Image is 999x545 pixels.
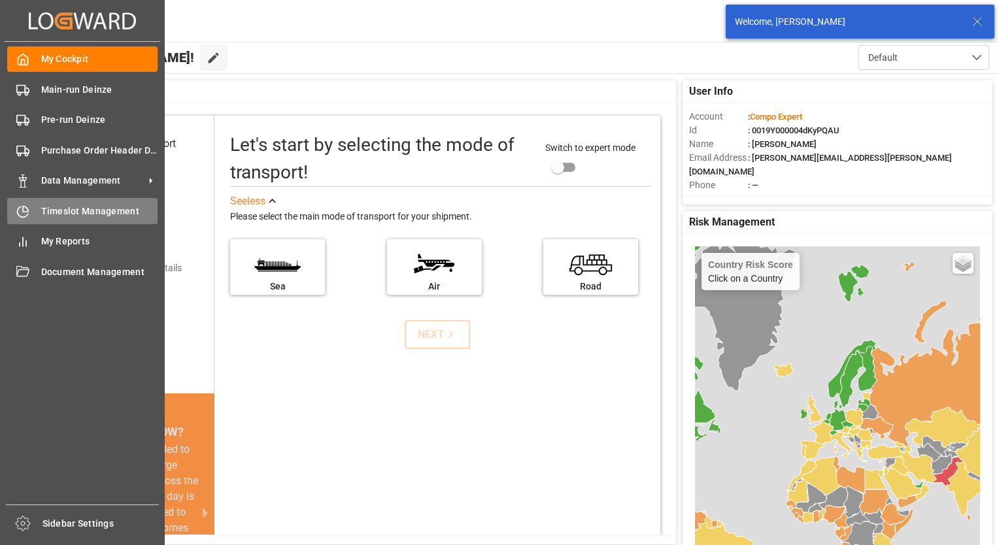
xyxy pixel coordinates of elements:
[405,320,470,349] button: NEXT
[748,139,817,149] span: : [PERSON_NAME]
[689,137,748,151] span: Name
[748,112,802,122] span: :
[7,198,158,223] a: Timeslot Management
[748,194,781,204] span: : Shipper
[550,280,632,293] div: Road
[708,259,793,284] div: Click on a Country
[689,153,952,176] span: : [PERSON_NAME][EMAIL_ADDRESS][PERSON_NAME][DOMAIN_NAME]
[7,137,158,163] a: Purchase Order Header Deinze
[545,142,635,153] span: Switch to expert mode
[394,280,475,293] div: Air
[230,193,265,209] div: See less
[689,110,748,124] span: Account
[689,178,748,192] span: Phone
[41,235,158,248] span: My Reports
[748,125,839,135] span: : 0019Y000004dKyPQAU
[858,45,989,70] button: open menu
[750,112,802,122] span: Compo Expert
[953,253,974,274] a: Layers
[7,76,158,102] a: Main-run Deinze
[748,180,758,190] span: : —
[41,265,158,279] span: Document Management
[689,192,748,206] span: Account Type
[868,51,898,65] span: Default
[689,214,775,230] span: Risk Management
[41,52,158,66] span: My Cockpit
[708,259,793,270] h4: Country Risk Score
[41,144,158,157] span: Purchase Order Header Deinze
[237,280,318,293] div: Sea
[230,131,532,186] div: Let's start by selecting the mode of transport!
[418,327,458,342] div: NEXT
[41,113,158,127] span: Pre-run Deinze
[7,107,158,133] a: Pre-run Deinze
[230,209,651,225] div: Please select the main mode of transport for your shipment.
[41,174,144,188] span: Data Management
[54,45,194,70] span: Hello [PERSON_NAME]!
[689,151,748,165] span: Email Address
[41,205,158,218] span: Timeslot Management
[735,15,960,29] div: Welcome, [PERSON_NAME]
[42,517,160,531] span: Sidebar Settings
[689,84,733,99] span: User Info
[689,124,748,137] span: Id
[41,83,158,97] span: Main-run Deinze
[7,46,158,72] a: My Cockpit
